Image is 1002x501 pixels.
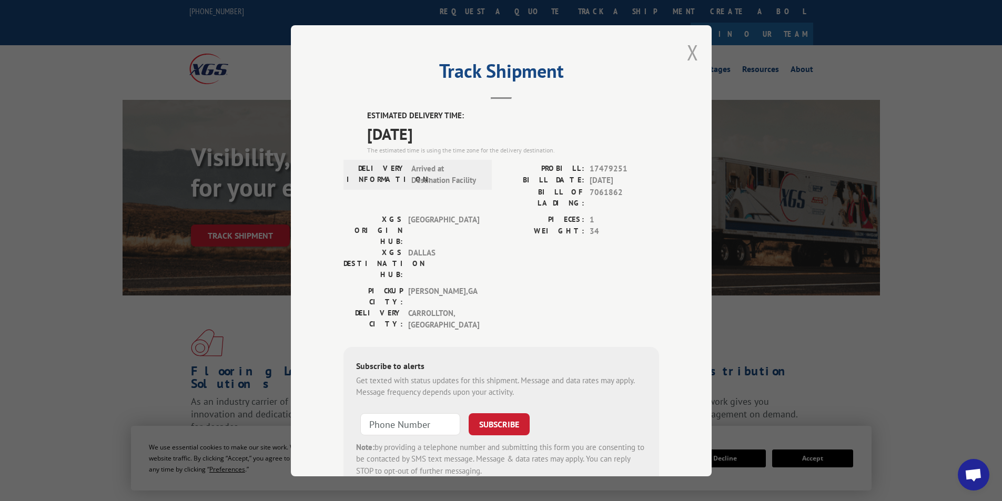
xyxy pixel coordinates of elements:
div: by providing a telephone number and submitting this form you are consenting to be contacted by SM... [356,441,646,477]
h2: Track Shipment [343,64,659,84]
label: BILL DATE: [501,175,584,187]
label: DELIVERY CITY: [343,307,403,331]
span: 7061862 [590,186,659,208]
label: XGS DESTINATION HUB: [343,247,403,280]
button: SUBSCRIBE [469,413,530,435]
span: CARROLLTON , [GEOGRAPHIC_DATA] [408,307,479,331]
label: DELIVERY INFORMATION: [347,162,406,186]
label: BILL OF LADING: [501,186,584,208]
div: Get texted with status updates for this shipment. Message and data rates may apply. Message frequ... [356,374,646,398]
span: 17479251 [590,162,659,175]
label: ESTIMATED DELIVERY TIME: [367,110,659,122]
span: Arrived at Destination Facility [411,162,482,186]
span: 1 [590,213,659,226]
input: Phone Number [360,413,460,435]
div: The estimated time is using the time zone for the delivery destination. [367,145,659,155]
span: DALLAS [408,247,479,280]
label: PIECES: [501,213,584,226]
span: [DATE] [367,121,659,145]
label: PROBILL: [501,162,584,175]
button: Close modal [687,38,699,66]
span: 34 [590,226,659,238]
div: Subscribe to alerts [356,359,646,374]
span: [PERSON_NAME] , GA [408,285,479,307]
span: [DATE] [590,175,659,187]
span: [GEOGRAPHIC_DATA] [408,213,479,247]
strong: Note: [356,442,375,452]
label: WEIGHT: [501,226,584,238]
label: PICKUP CITY: [343,285,403,307]
div: Open chat [958,459,989,490]
label: XGS ORIGIN HUB: [343,213,403,247]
